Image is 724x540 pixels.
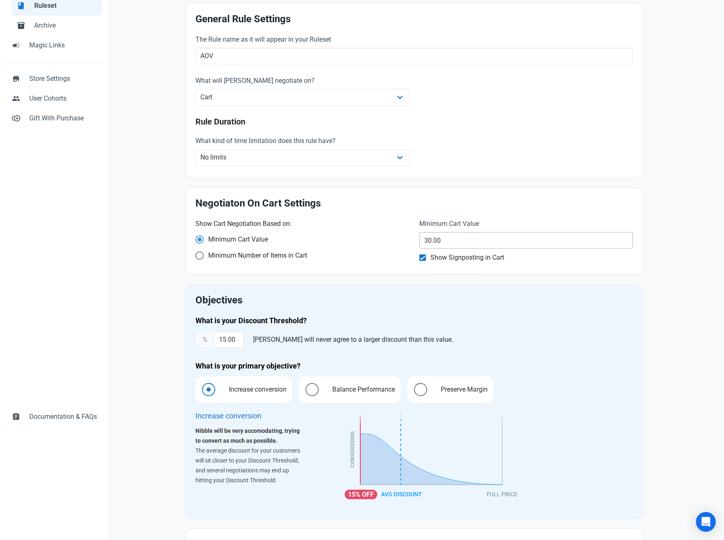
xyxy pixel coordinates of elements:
[29,40,97,50] span: Magic Links
[419,219,633,229] label: Minimum Cart Value
[29,94,97,103] span: User Cohorts
[7,407,102,427] a: assignmentDocumentation & FAQs
[12,94,20,102] span: people
[17,21,25,29] span: inventory_2
[34,1,97,11] span: Ruleset
[204,235,268,244] span: Minimum Cart Value
[7,69,102,89] a: storeStore Settings
[195,117,633,127] h3: Rule Duration
[220,385,291,394] span: Increase conversion
[12,412,20,420] span: assignment
[29,113,97,123] span: Gift With Purchase
[34,21,97,31] span: Archive
[12,74,20,82] span: store
[195,361,633,371] h4: What is your primary objective?
[12,40,20,49] span: campaign
[195,76,409,86] label: What will [PERSON_NAME] negotiate on?
[12,16,102,35] a: inventory_2Archive
[29,412,97,422] span: Documentation & FAQs
[7,89,102,108] a: peopleUser Cohorts
[195,35,633,45] label: The Rule name as it will appear in your Ruleset
[12,113,20,122] span: control_point_duplicate
[195,295,633,306] h2: Objectives
[195,136,409,146] label: What kind of time limitation does this rule have?
[195,427,300,444] strong: Nibble will be very accomodating, trying to convert as much as possible.
[250,331,456,348] div: [PERSON_NAME] will never agree to a larger discount than this value.
[195,219,409,229] p: Show Cart Negotiation Based on:
[7,35,102,55] a: campaignMagic Links
[195,446,304,485] p: The average discount for your customers will sit closer to your Discount Threshold, and several n...
[195,14,633,25] h2: General Rule Settings
[432,385,492,394] span: Preserve Margin
[204,251,307,260] span: Minimum Number of Items in Cart
[195,409,261,423] div: Increase conversion
[29,74,97,84] span: Store Settings
[195,316,633,326] h4: What is your Discount Threshold?
[7,108,102,128] a: control_point_duplicateGift With Purchase
[195,198,633,209] h2: Negotiaton On Cart Settings
[324,385,399,394] span: Balance Performance
[17,1,25,9] span: book
[696,512,716,532] div: Open Intercom Messenger
[426,254,504,262] span: Show Signposting in Cart
[345,490,377,499] div: 15%
[345,409,519,505] img: objective-increase-conversion.svg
